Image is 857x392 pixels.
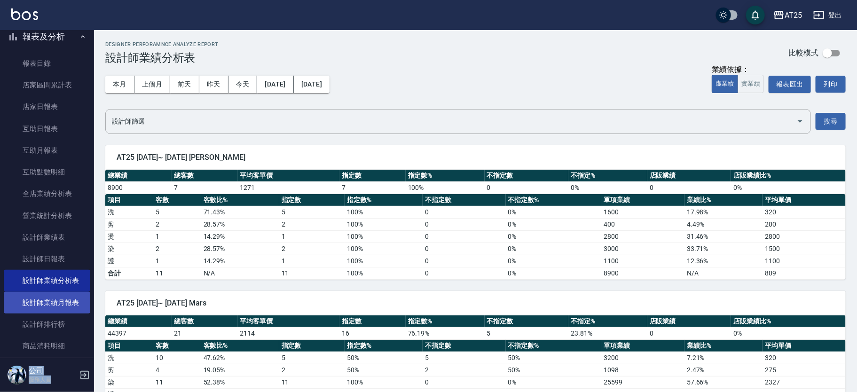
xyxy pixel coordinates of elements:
th: 指定數 [339,170,406,182]
th: 總業績 [105,170,172,182]
td: 5 [153,206,201,218]
td: 2 [279,243,345,255]
th: 不指定數 [485,170,569,182]
th: 平均客單價 [238,315,339,328]
span: AT25 [DATE]~ [DATE] Mars [117,298,834,308]
td: 0 % [506,230,602,243]
button: Open [793,114,808,129]
td: 合計 [105,267,153,279]
th: 店販業績比% [731,315,846,328]
th: 店販業績比% [731,170,846,182]
td: 剪 [105,218,153,230]
td: 16 [339,327,406,339]
button: 實業績 [738,75,764,93]
td: 809 [763,267,846,279]
td: 0% [506,267,602,279]
span: AT25 [DATE]~ [DATE] [PERSON_NAME] [117,153,834,162]
td: 0 % [506,206,602,218]
td: 12.36 % [684,255,763,267]
td: 2800 [763,230,846,243]
th: 平均單價 [763,340,846,352]
td: 洗 [105,206,153,218]
a: 全店業績分析表 [4,183,90,204]
td: 0 % [568,181,647,194]
td: 2 [279,218,345,230]
td: N/A [201,267,279,279]
td: 52.38 % [201,376,279,388]
td: 100 % [345,218,423,230]
td: 5 [279,206,345,218]
th: 指定數% [345,340,423,352]
td: 護 [105,255,153,267]
td: 50 % [345,352,423,364]
td: 0 [423,376,506,388]
a: 商品進銷貨報表 [4,357,90,378]
a: 店家日報表 [4,96,90,118]
th: 指定數 [279,194,345,206]
th: 項目 [105,340,153,352]
td: 4.49 % [684,218,763,230]
img: Logo [11,8,38,20]
td: 14.29 % [201,255,279,267]
td: 28.57 % [201,218,279,230]
a: 報表目錄 [4,53,90,74]
th: 不指定數 [485,315,569,328]
td: 100 % [345,206,423,218]
th: 指定數% [406,315,485,328]
button: 上個月 [134,76,170,93]
td: 1100 [601,255,684,267]
td: 17.98 % [684,206,763,218]
th: 不指定數% [506,340,602,352]
table: a dense table [105,170,846,194]
button: 報表及分析 [4,24,90,49]
td: 2 [153,243,201,255]
td: 100 % [345,255,423,267]
td: 320 [763,352,846,364]
td: 100% [345,267,423,279]
p: 服務人員 [29,376,77,384]
th: 不指定% [568,170,647,182]
td: 50 % [506,364,602,376]
td: 0 % [506,218,602,230]
td: 47.62 % [201,352,279,364]
a: 店家區間累計表 [4,74,90,96]
button: 昨天 [199,76,228,93]
td: 100 % [345,230,423,243]
td: 2327 [763,376,846,388]
td: 染 [105,376,153,388]
p: 比較模式 [788,48,818,58]
th: 不指定數 [423,340,506,352]
th: 項目 [105,194,153,206]
th: 客數比% [201,194,279,206]
td: 4 [153,364,201,376]
td: 8900 [601,267,684,279]
th: 客數比% [201,340,279,352]
div: AT25 [785,9,802,21]
th: 不指定% [568,315,647,328]
td: 燙 [105,230,153,243]
table: a dense table [105,194,846,280]
td: 57.66 % [684,376,763,388]
td: 2114 [238,327,339,339]
td: 11 [153,267,201,279]
td: 0 [423,243,506,255]
td: 19.05 % [201,364,279,376]
td: 50 % [345,364,423,376]
td: 100 % [345,243,423,255]
button: 報表匯出 [769,76,811,93]
td: 7 [339,181,406,194]
th: 指定數 [279,340,345,352]
td: 0 % [506,376,602,388]
td: 2800 [601,230,684,243]
h3: 設計師業績分析表 [105,51,219,64]
button: [DATE] [294,76,330,93]
td: 1 [279,255,345,267]
button: [DATE] [257,76,293,93]
th: 總客數 [172,315,238,328]
th: 業績比% [684,194,763,206]
td: 2 [423,364,506,376]
td: 3200 [601,352,684,364]
button: 搜尋 [816,113,846,130]
button: 前天 [170,76,199,93]
a: 設計師業績分析表 [4,270,90,291]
